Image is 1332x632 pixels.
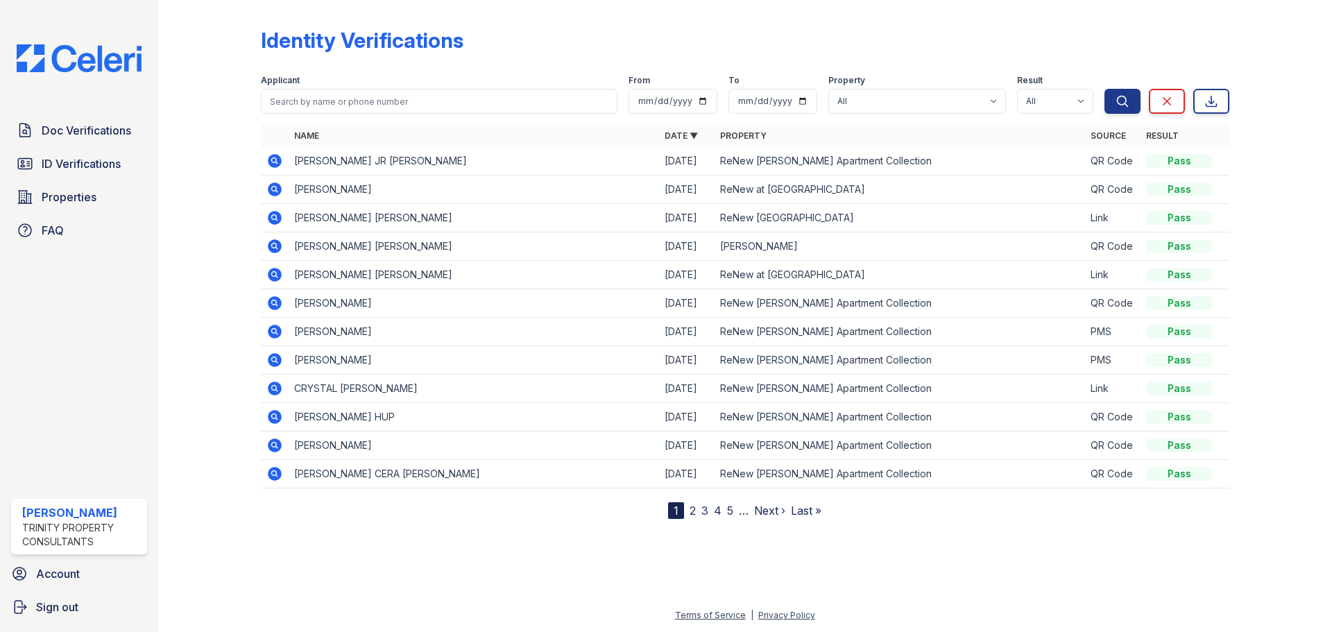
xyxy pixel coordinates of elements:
[715,232,1085,261] td: [PERSON_NAME]
[1146,410,1213,424] div: Pass
[1146,438,1213,452] div: Pass
[42,222,64,239] span: FAQ
[758,610,815,620] a: Privacy Policy
[715,147,1085,176] td: ReNew [PERSON_NAME] Apartment Collection
[1085,460,1141,488] td: QR Code
[1085,346,1141,375] td: PMS
[289,346,659,375] td: [PERSON_NAME]
[1085,318,1141,346] td: PMS
[715,261,1085,289] td: ReNew at [GEOGRAPHIC_DATA]
[1085,232,1141,261] td: QR Code
[675,610,746,620] a: Terms of Service
[659,176,715,204] td: [DATE]
[715,176,1085,204] td: ReNew at [GEOGRAPHIC_DATA]
[751,610,753,620] div: |
[665,130,698,141] a: Date ▼
[1146,467,1213,481] div: Pass
[11,150,147,178] a: ID Verifications
[22,521,142,549] div: Trinity Property Consultants
[791,504,821,518] a: Last »
[659,261,715,289] td: [DATE]
[289,232,659,261] td: [PERSON_NAME] [PERSON_NAME]
[1091,130,1126,141] a: Source
[659,147,715,176] td: [DATE]
[659,403,715,432] td: [DATE]
[1085,375,1141,403] td: Link
[1146,325,1213,339] div: Pass
[289,176,659,204] td: [PERSON_NAME]
[261,28,463,53] div: Identity Verifications
[22,504,142,521] div: [PERSON_NAME]
[1146,211,1213,225] div: Pass
[6,44,153,72] img: CE_Logo_Blue-a8612792a0a2168367f1c8372b55b34899dd931a85d93a1a3d3e32e68fde9ad4.png
[715,346,1085,375] td: ReNew [PERSON_NAME] Apartment Collection
[715,460,1085,488] td: ReNew [PERSON_NAME] Apartment Collection
[828,75,865,86] label: Property
[659,375,715,403] td: [DATE]
[1146,296,1213,310] div: Pass
[289,460,659,488] td: [PERSON_NAME] CERA [PERSON_NAME]
[1085,176,1141,204] td: QR Code
[294,130,319,141] a: Name
[659,432,715,460] td: [DATE]
[1085,147,1141,176] td: QR Code
[727,504,733,518] a: 5
[289,289,659,318] td: [PERSON_NAME]
[715,403,1085,432] td: ReNew [PERSON_NAME] Apartment Collection
[289,261,659,289] td: [PERSON_NAME] [PERSON_NAME]
[1146,182,1213,196] div: Pass
[11,183,147,211] a: Properties
[1017,75,1043,86] label: Result
[739,502,749,519] span: …
[629,75,650,86] label: From
[1146,268,1213,282] div: Pass
[1085,289,1141,318] td: QR Code
[715,289,1085,318] td: ReNew [PERSON_NAME] Apartment Collection
[690,504,696,518] a: 2
[1085,204,1141,232] td: Link
[715,204,1085,232] td: ReNew [GEOGRAPHIC_DATA]
[6,593,153,621] a: Sign out
[659,204,715,232] td: [DATE]
[701,504,708,518] a: 3
[659,289,715,318] td: [DATE]
[659,346,715,375] td: [DATE]
[42,189,96,205] span: Properties
[1085,403,1141,432] td: QR Code
[715,432,1085,460] td: ReNew [PERSON_NAME] Apartment Collection
[261,89,617,114] input: Search by name or phone number
[36,565,80,582] span: Account
[754,504,785,518] a: Next ›
[715,375,1085,403] td: ReNew [PERSON_NAME] Apartment Collection
[714,504,721,518] a: 4
[289,147,659,176] td: [PERSON_NAME] JR [PERSON_NAME]
[42,155,121,172] span: ID Verifications
[36,599,78,615] span: Sign out
[659,232,715,261] td: [DATE]
[728,75,740,86] label: To
[720,130,767,141] a: Property
[42,122,131,139] span: Doc Verifications
[1146,353,1213,367] div: Pass
[659,318,715,346] td: [DATE]
[659,460,715,488] td: [DATE]
[1146,130,1179,141] a: Result
[1085,432,1141,460] td: QR Code
[668,502,684,519] div: 1
[715,318,1085,346] td: ReNew [PERSON_NAME] Apartment Collection
[289,432,659,460] td: [PERSON_NAME]
[11,216,147,244] a: FAQ
[1146,382,1213,395] div: Pass
[6,560,153,588] a: Account
[261,75,300,86] label: Applicant
[1146,154,1213,168] div: Pass
[11,117,147,144] a: Doc Verifications
[289,403,659,432] td: [PERSON_NAME] HUP
[289,375,659,403] td: CRYSTAL [PERSON_NAME]
[1085,261,1141,289] td: Link
[289,318,659,346] td: [PERSON_NAME]
[289,204,659,232] td: [PERSON_NAME] [PERSON_NAME]
[1146,239,1213,253] div: Pass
